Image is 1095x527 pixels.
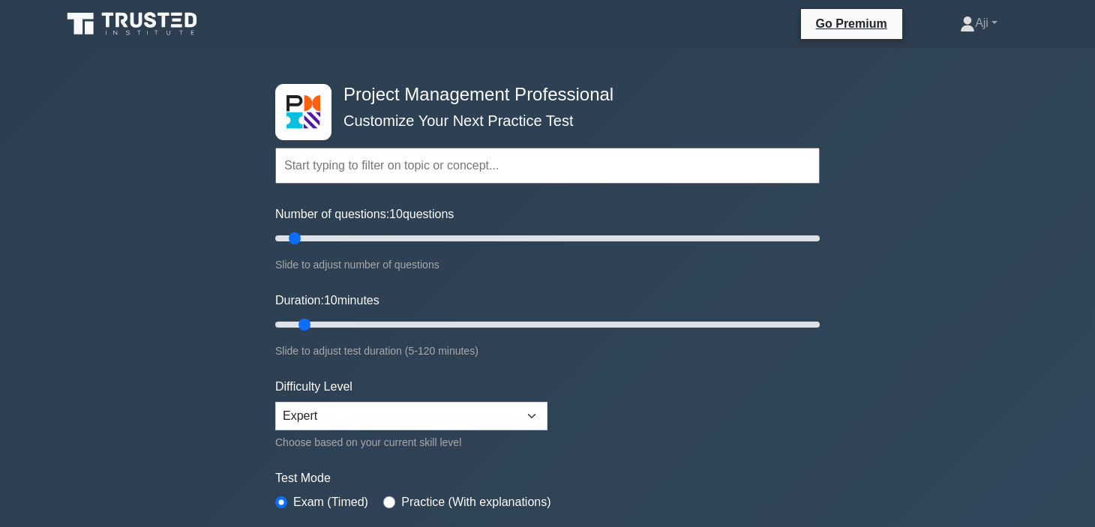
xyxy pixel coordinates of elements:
[275,469,820,487] label: Test Mode
[293,493,368,511] label: Exam (Timed)
[389,208,403,220] span: 10
[275,256,820,274] div: Slide to adjust number of questions
[275,342,820,360] div: Slide to adjust test duration (5-120 minutes)
[807,14,896,33] a: Go Premium
[337,84,746,106] h4: Project Management Professional
[324,294,337,307] span: 10
[275,433,547,451] div: Choose based on your current skill level
[275,205,454,223] label: Number of questions: questions
[401,493,550,511] label: Practice (With explanations)
[275,292,379,310] label: Duration: minutes
[275,378,352,396] label: Difficulty Level
[275,148,820,184] input: Start typing to filter on topic or concept...
[924,8,1033,38] a: Aji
